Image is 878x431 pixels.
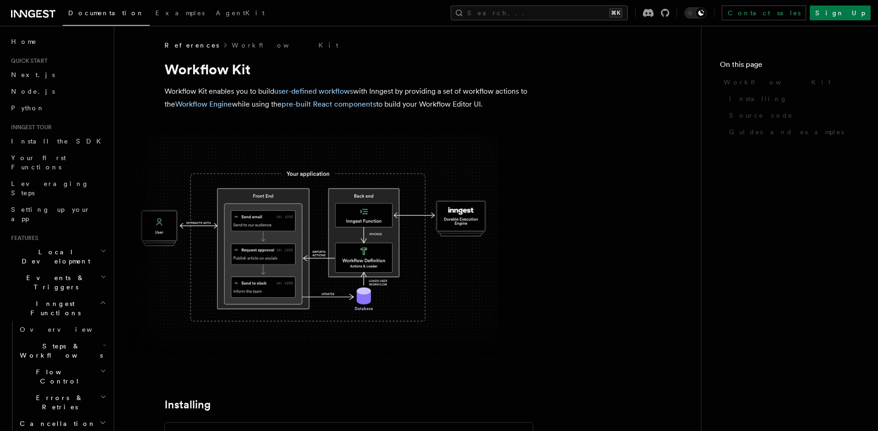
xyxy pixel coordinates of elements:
[282,100,376,108] a: pre-built React components
[165,85,533,111] p: Workflow Kit enables you to build with Inngest by providing a set of workflow actions to the whil...
[7,150,108,175] a: Your first Functions
[216,9,265,17] span: AgentKit
[729,127,844,137] span: Guides and examples
[7,124,52,131] span: Inngest tour
[7,299,100,317] span: Inngest Functions
[16,321,108,338] a: Overview
[20,326,115,333] span: Overview
[7,295,108,321] button: Inngest Functions
[155,9,205,17] span: Examples
[150,3,210,25] a: Examples
[11,154,66,171] span: Your first Functions
[16,393,100,412] span: Errors & Retries
[16,364,108,389] button: Flow Control
[7,247,100,266] span: Local Development
[16,338,108,364] button: Steps & Workflows
[68,9,144,17] span: Documentation
[724,78,831,87] span: Workflow Kit
[11,180,89,197] span: Leveraging Steps
[725,107,860,124] a: Source code
[7,66,108,83] a: Next.js
[11,104,45,112] span: Python
[7,244,108,269] button: Local Development
[729,94,787,103] span: Installing
[7,33,108,50] a: Home
[7,201,108,227] a: Setting up your app
[7,133,108,150] a: Install the SDK
[11,138,106,145] span: Install the SDK
[684,7,707,18] button: Toggle dark mode
[810,6,871,20] a: Sign Up
[725,124,860,140] a: Guides and examples
[232,41,338,50] a: Workflow Kit
[210,3,270,25] a: AgentKit
[722,6,806,20] a: Contact sales
[11,71,55,78] span: Next.js
[63,3,150,26] a: Documentation
[11,206,90,222] span: Setting up your app
[609,8,622,18] kbd: ⌘K
[7,57,47,65] span: Quick start
[165,61,533,78] h1: Workflow Kit
[274,87,353,96] a: user-defined workflows
[725,90,860,107] a: Installing
[165,398,211,411] a: Installing
[7,269,108,295] button: Events & Triggers
[451,6,628,20] button: Search...⌘K
[7,100,108,116] a: Python
[720,74,860,90] a: Workflow Kit
[16,367,100,386] span: Flow Control
[729,111,793,120] span: Source code
[16,419,96,428] span: Cancellation
[16,389,108,415] button: Errors & Retries
[16,341,103,360] span: Steps & Workflows
[129,135,498,356] img: The Workflow Kit provides a Workflow Engine to compose workflow actions on the back end and a set...
[7,234,38,242] span: Features
[720,59,860,74] h4: On this page
[7,83,108,100] a: Node.js
[7,175,108,201] a: Leveraging Steps
[175,100,232,108] a: Workflow Engine
[165,41,219,50] span: References
[11,37,37,46] span: Home
[7,273,100,292] span: Events & Triggers
[11,88,55,95] span: Node.js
